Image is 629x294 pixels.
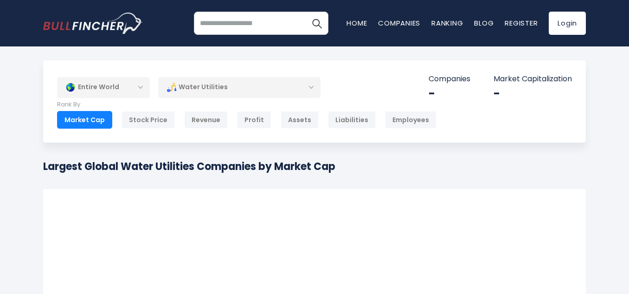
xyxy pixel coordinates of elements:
div: Entire World [57,77,150,98]
button: Search [305,12,328,35]
div: Market Cap [57,111,112,129]
h1: Largest Global Water Utilities Companies by Market Cap [43,159,335,174]
p: Companies [429,74,470,84]
div: Employees [385,111,436,129]
p: Rank By [57,101,436,109]
p: Market Capitalization [494,74,572,84]
div: Revenue [184,111,228,129]
a: Register [505,18,538,28]
div: Water Utilities [158,77,321,98]
div: - [494,86,572,101]
div: Assets [281,111,319,129]
a: Login [549,12,586,35]
div: Profit [237,111,271,129]
div: Liabilities [328,111,376,129]
div: Stock Price [122,111,175,129]
a: Ranking [431,18,463,28]
a: Home [347,18,367,28]
a: Blog [474,18,494,28]
a: Companies [378,18,420,28]
img: bullfincher logo [43,13,143,34]
a: Go to homepage [43,13,143,34]
div: - [429,86,470,101]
